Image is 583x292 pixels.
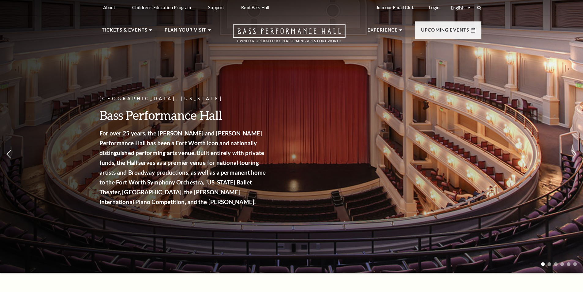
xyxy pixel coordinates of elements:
p: Experience [368,26,398,37]
select: Select: [450,5,471,11]
p: [GEOGRAPHIC_DATA], [US_STATE] [99,95,268,103]
p: Children's Education Program [132,5,191,10]
p: Plan Your Visit [165,26,207,37]
p: Upcoming Events [421,26,469,37]
h3: Bass Performance Hall [99,107,268,123]
p: Support [208,5,224,10]
p: Rent Bass Hall [241,5,269,10]
p: Tickets & Events [102,26,148,37]
strong: For over 25 years, the [PERSON_NAME] and [PERSON_NAME] Performance Hall has been a Fort Worth ico... [99,130,266,205]
p: About [103,5,115,10]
